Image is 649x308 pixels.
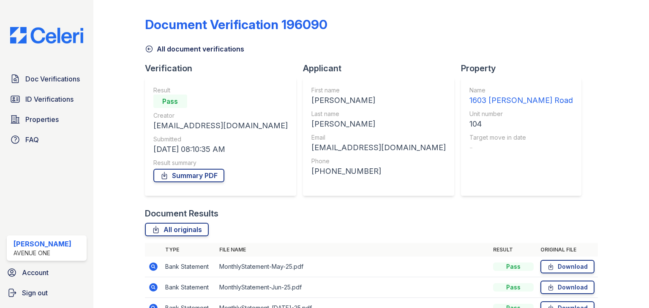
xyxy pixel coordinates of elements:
a: Doc Verifications [7,70,87,87]
div: 1603 [PERSON_NAME] Road [469,95,573,106]
div: 104 [469,118,573,130]
a: Properties [7,111,87,128]
div: Result [153,86,288,95]
span: Sign out [22,288,48,298]
span: Doc Verifications [25,74,80,84]
div: - [469,142,573,154]
th: File name [216,243,490,257]
div: [PERSON_NAME] [14,239,71,249]
div: Pass [493,262,534,271]
div: Target move in date [469,133,573,142]
div: [DATE] 08:10:35 AM [153,143,288,155]
a: Summary PDF [153,169,224,182]
div: [PERSON_NAME] [311,95,446,106]
div: First name [311,86,446,95]
div: [EMAIL_ADDRESS][DOMAIN_NAME] [311,142,446,154]
div: Pass [153,95,187,108]
a: Sign out [3,284,90,301]
div: [PHONE_NUMBER] [311,165,446,177]
div: Result summary [153,159,288,167]
a: Download [540,260,594,273]
div: Pass [493,283,534,292]
th: Type [162,243,216,257]
a: All originals [145,223,209,236]
td: Bank Statement [162,257,216,277]
div: [PERSON_NAME] [311,118,446,130]
div: Property [461,62,588,74]
a: Name 1603 [PERSON_NAME] Road [469,86,573,106]
div: Submitted [153,135,288,143]
div: Name [469,86,573,95]
div: Verification [145,62,303,74]
div: Last name [311,110,446,118]
div: Phone [311,157,446,165]
div: Unit number [469,110,573,118]
div: Creator [153,111,288,120]
a: ID Verifications [7,91,87,108]
div: Document Results [145,208,218,219]
div: Applicant [303,62,461,74]
td: MonthlyStatement-Jun-25.pdf [216,277,490,298]
div: Email [311,133,446,142]
img: CE_Logo_Blue-a8612792a0a2168367f1c8372b55b34899dd931a85d93a1a3d3e32e68fde9ad4.png [3,27,90,43]
a: Account [3,264,90,281]
a: Download [540,281,594,294]
div: Avenue One [14,249,71,257]
td: Bank Statement [162,277,216,298]
th: Result [490,243,537,257]
span: ID Verifications [25,94,74,104]
th: Original file [537,243,598,257]
span: FAQ [25,135,39,145]
span: Properties [25,114,59,124]
a: FAQ [7,131,87,148]
span: Account [22,267,49,278]
div: Document Verification 196090 [145,17,327,32]
a: All document verifications [145,44,244,54]
div: [EMAIL_ADDRESS][DOMAIN_NAME] [153,120,288,132]
td: MonthlyStatement-May-25.pdf [216,257,490,277]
